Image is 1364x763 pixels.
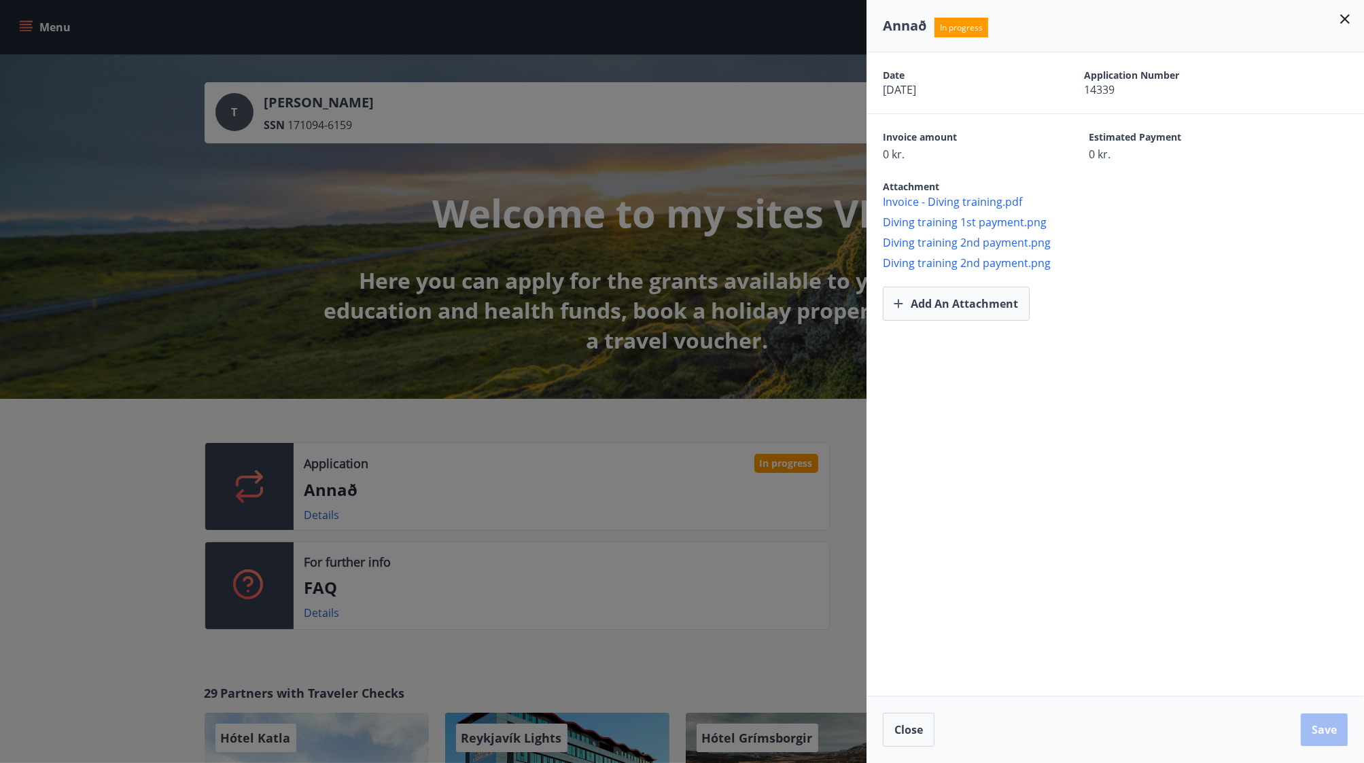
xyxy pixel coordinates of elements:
[883,194,1364,209] span: Invoice - Diving training.pdf
[883,82,1036,97] span: [DATE]
[883,130,1042,147] span: Invoice amount
[894,722,923,737] span: Close
[883,180,939,193] span: Attachment
[934,18,988,37] span: In progress
[883,69,1036,82] span: Date
[883,16,926,35] span: Annað
[1084,82,1238,97] span: 14339
[1084,69,1238,82] span: Application Number
[1089,147,1248,162] span: 0 kr.
[883,255,1364,270] span: Diving training 2nd payment.png
[883,215,1364,230] span: Diving training 1st payment.png
[883,287,1030,321] button: Add an attachment
[883,235,1364,250] span: Diving training 2nd payment.png
[883,713,934,747] button: Close
[1089,130,1248,147] span: Estimated Payment
[883,147,1042,162] span: 0 kr.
